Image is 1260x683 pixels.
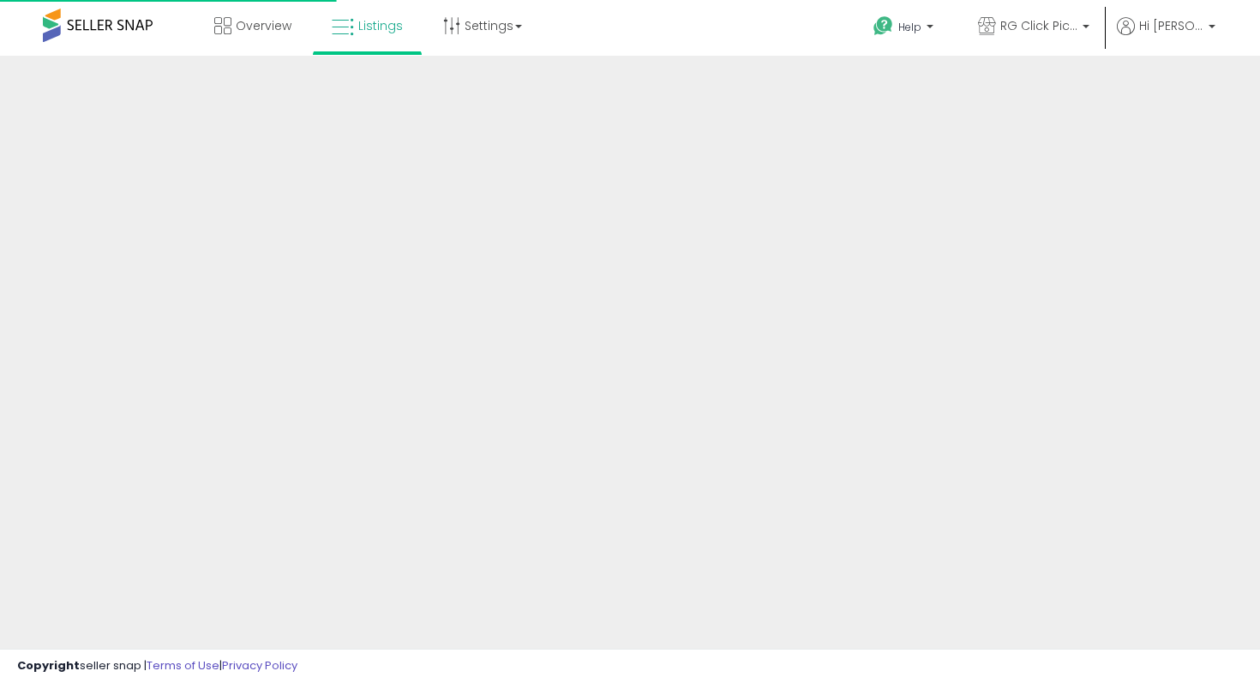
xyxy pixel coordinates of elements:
[147,657,219,674] a: Terms of Use
[236,17,291,34] span: Overview
[1139,17,1203,34] span: Hi [PERSON_NAME]
[860,3,951,56] a: Help
[17,657,80,674] strong: Copyright
[17,658,297,674] div: seller snap | |
[358,17,403,34] span: Listings
[1117,17,1215,56] a: Hi [PERSON_NAME]
[222,657,297,674] a: Privacy Policy
[898,20,921,34] span: Help
[1000,17,1077,34] span: RG Click Picks
[873,15,894,37] i: Get Help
